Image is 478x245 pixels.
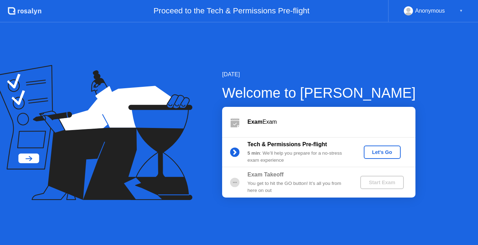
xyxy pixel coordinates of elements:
[247,172,284,178] b: Exam Takeoff
[247,150,349,164] div: : We’ll help you prepare for a no-stress exam experience
[415,6,445,15] div: Anonymous
[247,119,263,125] b: Exam
[247,180,349,194] div: You get to hit the GO button! It’s all you from here on out
[367,149,398,155] div: Let's Go
[247,150,260,156] b: 5 min
[459,6,463,15] div: ▼
[222,70,416,79] div: [DATE]
[360,176,403,189] button: Start Exam
[222,82,416,103] div: Welcome to [PERSON_NAME]
[363,180,401,185] div: Start Exam
[247,118,415,126] div: Exam
[364,146,401,159] button: Let's Go
[247,141,327,147] b: Tech & Permissions Pre-flight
